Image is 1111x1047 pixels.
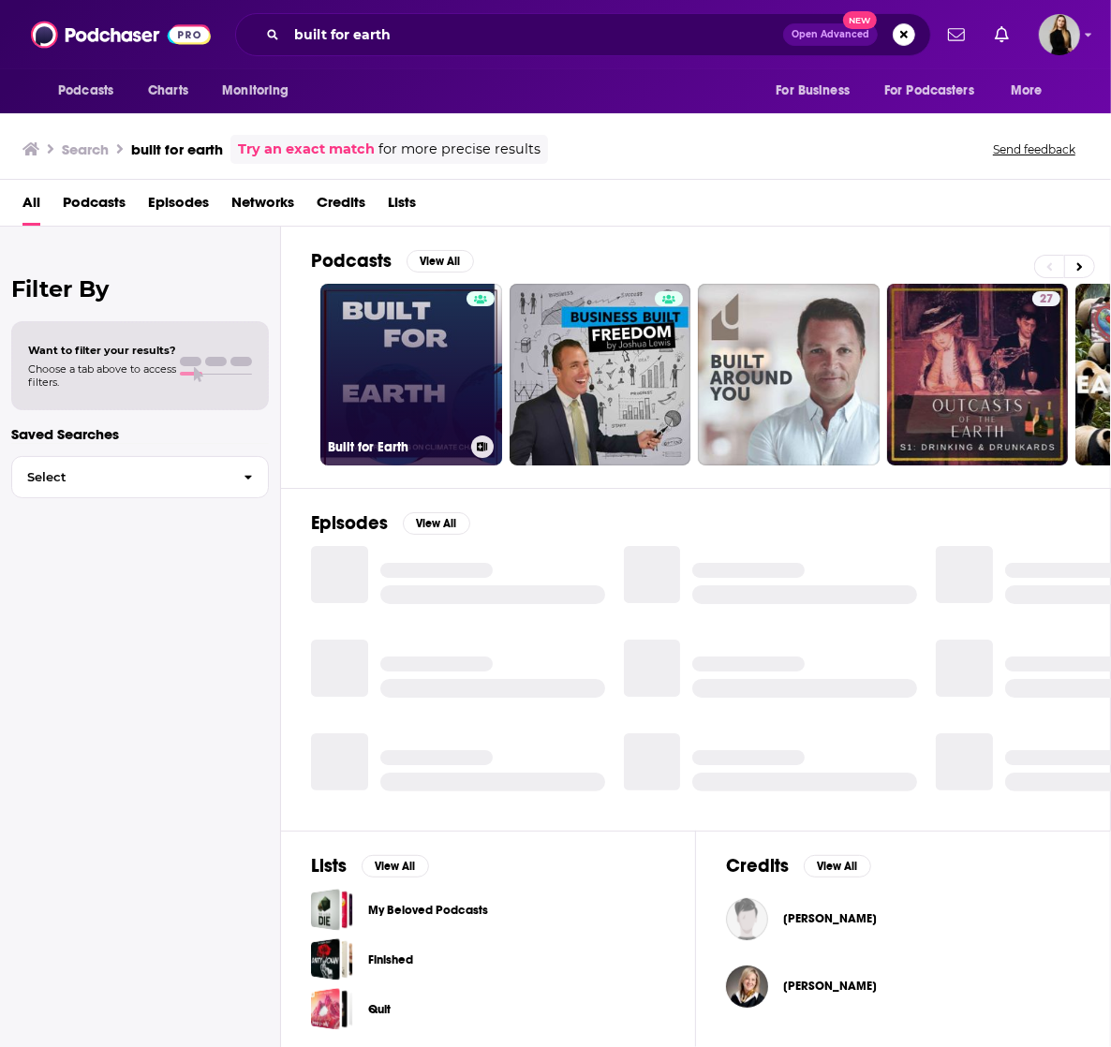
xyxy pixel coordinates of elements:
a: PodcastsView All [311,249,474,273]
span: Want to filter your results? [28,344,176,357]
a: Teresa Coady [783,979,877,994]
span: Charts [148,78,188,104]
span: Monitoring [222,78,289,104]
span: [PERSON_NAME] [783,911,877,926]
h2: Lists [311,854,347,877]
a: My Beloved Podcasts [311,889,353,931]
span: New [843,11,877,29]
a: CreditsView All [726,854,871,877]
span: Select [12,471,229,483]
a: Charts [136,73,200,109]
h3: built for earth [131,140,223,158]
span: for more precise results [378,139,541,160]
span: [PERSON_NAME] [783,979,877,994]
a: Quit [368,999,391,1020]
button: open menu [872,73,1001,109]
a: Lists [388,187,416,226]
span: Open Advanced [792,30,869,39]
h2: Credits [726,854,789,877]
span: Choose a tab above to access filters. [28,362,176,389]
a: 27 [887,284,1069,465]
button: View All [362,855,429,877]
span: More [1011,78,1043,104]
button: open menu [209,73,313,109]
h3: Search [62,140,109,158]
img: User Profile [1039,14,1080,55]
a: ListsView All [311,854,429,877]
button: Rachita BiswasRachita Biswas [726,889,1080,949]
a: EpisodesView All [311,511,470,535]
input: Search podcasts, credits, & more... [287,20,783,50]
h2: Episodes [311,511,388,535]
button: open menu [998,73,1066,109]
span: For Podcasters [884,78,974,104]
button: open menu [763,73,873,109]
a: Built for Earth [320,284,502,465]
h2: Filter By [11,275,269,302]
button: View All [407,250,474,273]
a: All [22,187,40,226]
button: Send feedback [987,141,1081,157]
a: Finished [368,950,413,970]
img: Podchaser - Follow, Share and Rate Podcasts [31,17,211,52]
button: View All [804,855,871,877]
button: View All [403,512,470,535]
img: Rachita Biswas [726,898,768,940]
a: My Beloved Podcasts [368,900,488,921]
button: open menu [45,73,138,109]
span: Logged in as editaivancevic [1039,14,1080,55]
a: Rachita Biswas [783,911,877,926]
a: Finished [311,938,353,981]
a: Quit [311,988,353,1030]
a: Show notifications dropdown [987,19,1016,51]
div: Search podcasts, credits, & more... [235,13,931,56]
a: Networks [231,187,294,226]
a: Credits [317,187,365,226]
a: Try an exact match [238,139,375,160]
button: Open AdvancedNew [783,23,878,46]
button: Show profile menu [1039,14,1080,55]
p: Saved Searches [11,425,269,443]
span: For Business [776,78,850,104]
a: 27 [1032,291,1060,306]
h3: Built for Earth [328,439,464,455]
a: Show notifications dropdown [941,19,972,51]
h2: Podcasts [311,249,392,273]
span: Podcasts [58,78,113,104]
a: Episodes [148,187,209,226]
a: Podcasts [63,187,126,226]
button: Select [11,456,269,498]
button: Teresa CoadyTeresa Coady [726,956,1080,1016]
span: 27 [1040,290,1053,309]
img: Teresa Coady [726,966,768,1008]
